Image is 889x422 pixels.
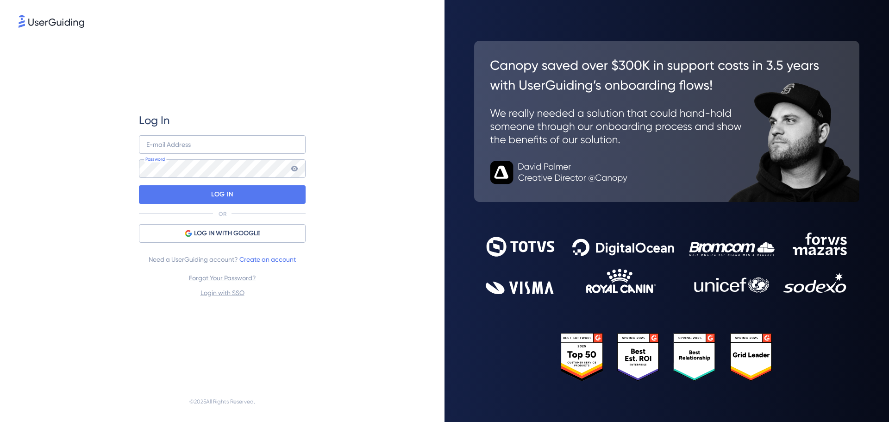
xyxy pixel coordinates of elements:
a: Login with SSO [200,289,244,296]
input: example@company.com [139,135,306,154]
span: © 2025 All Rights Reserved. [189,396,255,407]
span: LOG IN WITH GOOGLE [194,228,260,239]
span: Log In [139,113,170,128]
img: 9302ce2ac39453076f5bc0f2f2ca889b.svg [486,233,848,294]
a: Forgot Your Password? [189,274,256,282]
img: 25303e33045975176eb484905ab012ff.svg [561,333,773,382]
p: OR [219,210,226,218]
span: Need a UserGuiding account? [149,254,296,265]
p: LOG IN [211,187,233,202]
img: 8faab4ba6bc7696a72372aa768b0286c.svg [19,15,84,28]
img: 26c0aa7c25a843aed4baddd2b5e0fa68.svg [474,41,859,202]
a: Create an account [239,256,296,263]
